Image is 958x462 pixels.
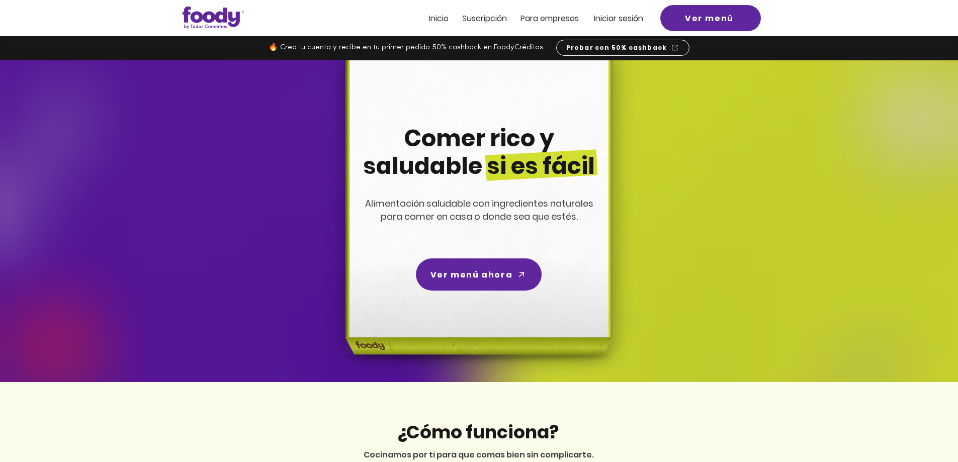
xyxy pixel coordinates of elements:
[429,14,449,23] a: Inicio
[363,122,595,182] span: Comer rico y saludable si es fácil
[397,419,559,445] span: ¿Cómo funciona?
[462,14,507,23] a: Suscripción
[364,449,594,460] span: Cocinamos por ti para que comas bien sin complicarte.
[556,40,689,56] a: Probar con 50% cashback
[416,258,542,291] a: Ver menú ahora
[183,7,244,29] img: Logo_Foody V2.0.0 (3).png
[530,13,579,24] span: ra empresas
[685,12,734,25] span: Ver menú
[594,13,643,24] span: Iniciar sesión
[317,60,637,382] img: headline-center-compress.png
[520,13,530,24] span: Pa
[660,5,761,31] a: Ver menú
[430,268,512,281] span: Ver menú ahora
[365,197,593,223] span: Alimentación saludable con ingredientes naturales para comer en casa o donde sea que estés.
[594,14,643,23] a: Iniciar sesión
[566,43,667,52] span: Probar con 50% cashback
[462,13,507,24] span: Suscripción
[429,13,449,24] span: Inicio
[269,44,543,51] span: 🔥 Crea tu cuenta y recibe en tu primer pedido 50% cashback en FoodyCréditos
[520,14,579,23] a: Para empresas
